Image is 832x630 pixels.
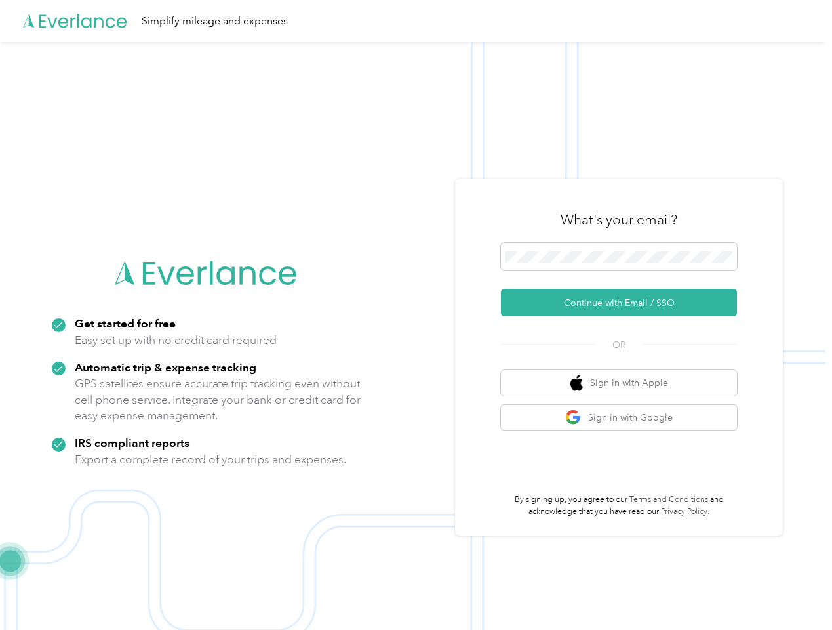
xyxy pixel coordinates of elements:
p: By signing up, you agree to our and acknowledge that you have read our . [501,494,737,517]
strong: Automatic trip & expense tracking [75,360,256,374]
div: Simplify mileage and expenses [142,13,288,30]
strong: IRS compliant reports [75,436,189,450]
button: apple logoSign in with Apple [501,370,737,396]
span: OR [596,338,642,352]
p: Export a complete record of your trips and expenses. [75,451,346,468]
a: Terms and Conditions [629,495,708,505]
p: GPS satellites ensure accurate trip tracking even without cell phone service. Integrate your bank... [75,375,361,424]
img: google logo [565,409,582,426]
a: Privacy Policy [661,507,707,516]
button: google logoSign in with Google [501,405,737,430]
p: Easy set up with no credit card required [75,332,277,348]
strong: Get started for free [75,316,176,330]
h3: What's your email? [561,211,677,229]
button: Continue with Email / SSO [501,289,737,316]
img: apple logo [570,375,584,391]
